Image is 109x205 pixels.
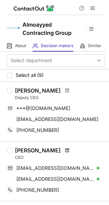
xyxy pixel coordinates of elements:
img: 0cc369561330e834a85ae4c5f519fb17 [7,21,20,35]
span: [PHONE_NUMBER] [16,187,59,193]
h1: Almoayyed Contracting Group [22,20,84,37]
span: About [15,43,26,49]
span: [PHONE_NUMBER] [16,127,59,133]
img: ContactOut v5.3.10 [14,4,54,12]
div: Deputy CEO [15,95,105,101]
span: [EMAIL_ADDRESS][DOMAIN_NAME] [16,116,98,122]
span: [EMAIL_ADDRESS][DOMAIN_NAME] [16,176,94,182]
span: ***@[DOMAIN_NAME] [16,105,70,111]
span: Decision makers [41,43,73,49]
span: [EMAIL_ADDRESS][DOMAIN_NAME] [16,165,94,171]
div: Select department [11,57,52,64]
div: [PERSON_NAME] [15,147,61,154]
div: CEO [15,154,105,161]
span: Select all (9) [16,72,44,78]
span: Similar [88,43,102,49]
div: [PERSON_NAME] [15,87,61,94]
